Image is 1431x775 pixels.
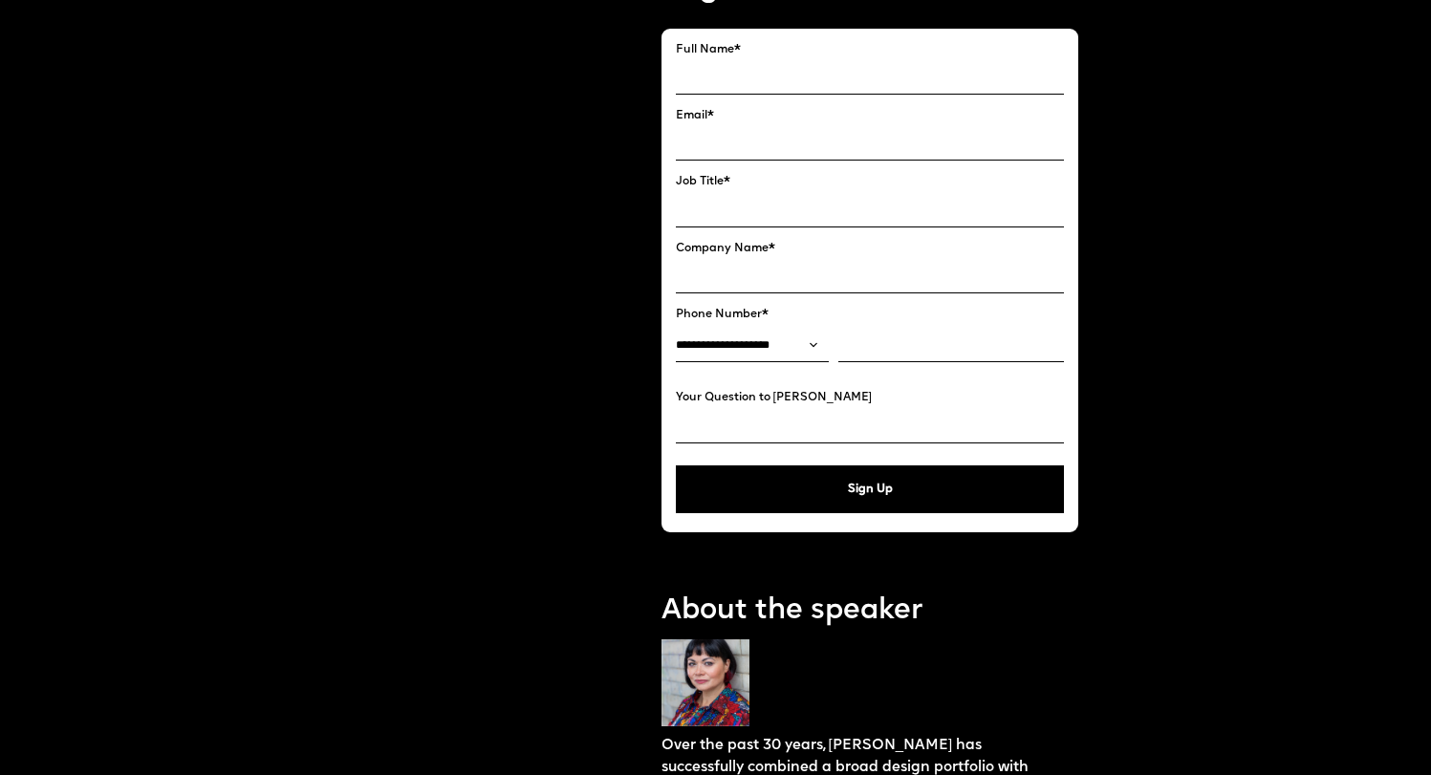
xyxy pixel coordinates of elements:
button: Sign Up [676,465,1065,513]
label: Full Name [676,43,1065,56]
p: About the speaker [661,592,1079,632]
label: Company Name [676,242,1065,255]
label: Your Question to [PERSON_NAME] [676,391,1065,404]
label: Job Title [676,175,1065,188]
label: Phone Number [676,308,1065,321]
label: Email [676,109,1065,122]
